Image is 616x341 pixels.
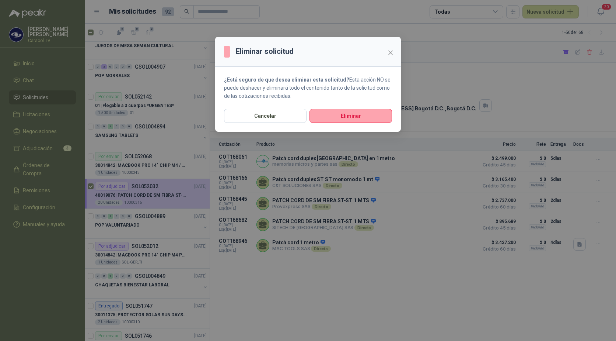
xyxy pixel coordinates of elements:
p: Esta acción NO se puede deshacer y eliminará todo el contenido tanto de la solicitud como de las ... [224,76,392,100]
strong: ¿Está seguro de que desea eliminar esta solicitud? [224,77,349,83]
h3: Eliminar solicitud [236,46,294,57]
button: Close [385,47,396,59]
button: Eliminar [309,109,392,123]
span: close [388,50,393,56]
button: Cancelar [224,109,307,123]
